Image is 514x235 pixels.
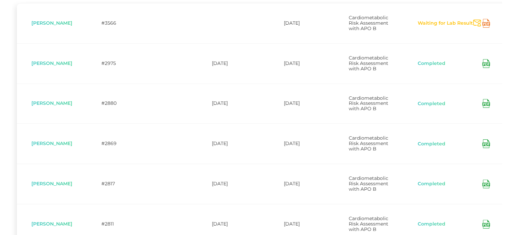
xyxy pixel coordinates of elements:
svg: Send Notification [473,20,481,27]
td: [DATE] [269,43,334,84]
td: [DATE] [269,123,334,164]
span: [PERSON_NAME] [31,140,72,146]
td: [DATE] [269,3,334,43]
button: Completed [417,181,446,187]
td: [DATE] [197,43,269,84]
span: [PERSON_NAME] [31,181,72,187]
button: Completed [417,221,446,228]
span: Cardiometabolic Risk Assessment with APO B [349,15,388,31]
td: [DATE] [269,84,334,124]
button: Completed [417,141,446,147]
span: Cardiometabolic Risk Assessment with APO B [349,135,388,152]
button: Completed [417,60,446,67]
button: Completed [417,100,446,107]
span: Cardiometabolic Risk Assessment with APO B [349,55,388,72]
td: [DATE] [197,84,269,124]
span: Cardiometabolic Risk Assessment with APO B [349,95,388,112]
span: Cardiometabolic Risk Assessment with APO B [349,175,388,192]
span: [PERSON_NAME] [31,100,72,106]
td: [DATE] [197,123,269,164]
button: Waiting for Lab Result [417,20,473,27]
td: #2869 [87,123,135,164]
span: Cardiometabolic Risk Assessment with APO B [349,215,388,232]
td: [DATE] [197,164,269,204]
td: #2880 [87,84,135,124]
span: [PERSON_NAME] [31,221,72,227]
td: #2817 [87,164,135,204]
td: #3566 [87,3,135,43]
td: [DATE] [269,164,334,204]
span: [PERSON_NAME] [31,60,72,66]
span: [PERSON_NAME] [31,20,72,26]
td: #2975 [87,43,135,84]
